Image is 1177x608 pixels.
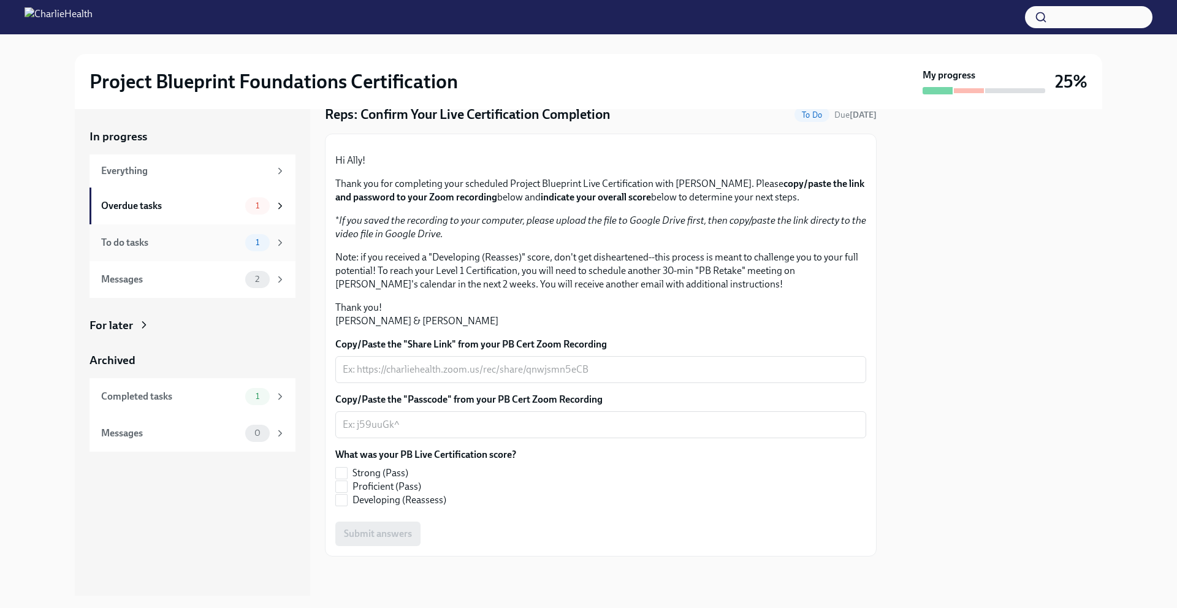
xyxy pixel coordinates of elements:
[248,275,267,284] span: 2
[248,201,267,210] span: 1
[1055,70,1087,93] h3: 25%
[923,69,975,82] strong: My progress
[352,480,421,493] span: Proficient (Pass)
[335,215,866,240] em: If you saved the recording to your computer, please upload the file to Google Drive first, then c...
[248,392,267,401] span: 1
[325,105,611,124] h4: Reps: Confirm Your Live Certification Completion
[90,224,295,261] a: To do tasks1
[90,352,295,368] a: Archived
[335,393,866,406] label: Copy/Paste the "Passcode" from your PB Cert Zoom Recording
[794,110,829,120] span: To Do
[90,69,458,94] h2: Project Blueprint Foundations Certification
[25,7,93,27] img: CharlieHealth
[90,317,133,333] div: For later
[247,428,268,438] span: 0
[90,378,295,415] a: Completed tasks1
[834,110,877,120] span: Due
[850,110,877,120] strong: [DATE]
[352,493,446,507] span: Developing (Reassess)
[101,427,240,440] div: Messages
[335,301,866,328] p: Thank you! [PERSON_NAME] & [PERSON_NAME]
[90,261,295,298] a: Messages2
[335,251,866,291] p: Note: if you received a "Developing (Reasses)" score, don't get disheartened--this process is mea...
[90,154,295,188] a: Everything
[90,129,295,145] a: In progress
[834,109,877,121] span: October 2nd, 2025 09:00
[101,236,240,249] div: To do tasks
[352,466,408,480] span: Strong (Pass)
[90,415,295,452] a: Messages0
[90,317,295,333] a: For later
[335,338,866,351] label: Copy/Paste the "Share Link" from your PB Cert Zoom Recording
[335,448,516,462] label: What was your PB Live Certification score?
[248,238,267,247] span: 1
[101,199,240,213] div: Overdue tasks
[90,188,295,224] a: Overdue tasks1
[335,154,866,167] p: Hi Ally!
[101,390,240,403] div: Completed tasks
[101,273,240,286] div: Messages
[335,177,866,204] p: Thank you for completing your scheduled Project Blueprint Live Certification with [PERSON_NAME]. ...
[101,164,270,178] div: Everything
[541,191,651,203] strong: indicate your overall score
